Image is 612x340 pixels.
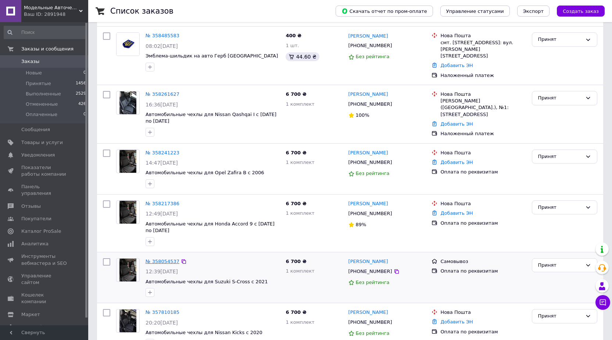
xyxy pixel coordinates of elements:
span: Без рейтинга [356,171,390,176]
button: Экспорт [517,6,550,17]
img: Фото товару [119,91,137,114]
span: 20:20[DATE] [146,320,178,326]
span: 1 комплект [286,210,314,216]
span: 14:47[DATE] [146,160,178,166]
span: Настройки [21,324,48,330]
a: Добавить ЭН [440,121,473,127]
span: 1 комплект [286,101,314,107]
a: Фото товару [116,91,140,115]
span: 08:02[DATE] [146,43,178,49]
span: 1 комплект [286,319,314,325]
a: Фото товару [116,258,140,282]
span: 2529 [76,91,86,97]
span: Выполненные [26,91,61,97]
button: Чат с покупателем [595,295,610,310]
span: 400 ₴ [286,33,301,38]
span: Покупатели [21,215,51,222]
span: Товары и услуги [21,139,63,146]
a: Автомобильные чехлы для Suzuki S-Cross c 2021 [146,279,268,284]
span: Экспорт [523,8,544,14]
div: Нова Пошта [440,150,526,156]
span: Скачать отчет по пром-оплате [341,8,427,14]
span: Отзывы [21,203,41,210]
span: 12:39[DATE] [146,269,178,274]
div: Принят [538,204,582,211]
div: Оплата по реквизитам [440,329,526,335]
button: Создать заказ [557,6,605,17]
div: Наложенный платеж [440,72,526,79]
div: [PERSON_NAME] ([GEOGRAPHIC_DATA].), №1: [STREET_ADDRESS] [440,98,526,118]
span: 100% [356,112,369,118]
span: Маркет [21,311,40,318]
span: Кошелек компании [21,292,68,305]
span: Панель управления [21,183,68,197]
span: 1 комплект [286,268,314,274]
span: Уведомления [21,152,55,158]
img: Фото товару [117,33,139,56]
span: 1 шт. [286,43,299,48]
span: Заказы и сообщения [21,46,74,52]
a: № 358217386 [146,201,179,206]
div: Принят [538,36,582,43]
span: Инструменты вебмастера и SEO [21,253,68,266]
span: 6 700 ₴ [286,259,306,264]
a: Создать заказ [550,8,605,14]
span: Эмблема-шильдик на авто Герб [GEOGRAPHIC_DATA] [146,53,278,59]
a: Фото товару [116,309,140,333]
span: Без рейтинга [356,330,390,336]
span: 1456 [76,80,86,87]
span: Сообщения [21,126,50,133]
span: Модельные Авточехлы [24,4,79,11]
a: Добавить ЭН [440,160,473,165]
a: Фото товару [116,32,140,56]
span: 0 [83,111,86,118]
div: [PHONE_NUMBER] [347,99,394,109]
div: смт. [STREET_ADDRESS]: вул. [PERSON_NAME][STREET_ADDRESS] [440,39,526,60]
a: Автомобильные чехлы для Opel Zafira B c 2006 [146,170,264,175]
div: Принят [538,312,582,320]
span: 6 700 ₴ [286,91,306,97]
span: Без рейтинга [356,54,390,59]
span: Каталог ProSale [21,228,61,235]
input: Поиск [4,26,87,39]
button: Скачать отчет по пром-оплате [336,6,433,17]
a: Автомобильные чехлы для Nissan Kicks c 2020 [146,330,262,335]
a: Фото товару [116,200,140,224]
div: Нова Пошта [440,200,526,207]
a: Добавить ЭН [440,63,473,68]
a: Добавить ЭН [440,319,473,325]
span: 89% [356,222,366,227]
h1: Список заказов [110,7,173,15]
a: [PERSON_NAME] [348,91,388,98]
span: 0 [83,70,86,76]
img: Фото товару [119,259,137,281]
span: Управление статусами [446,8,504,14]
div: [PHONE_NUMBER] [347,267,394,276]
span: Аналитика [21,241,49,247]
a: № 358054537 [146,259,179,264]
div: Принят [538,262,582,269]
span: 426 [78,101,86,108]
a: Фото товару [116,150,140,173]
span: 6 700 ₴ [286,150,306,155]
span: Оплаченные [26,111,57,118]
span: Новые [26,70,42,76]
span: 16:36[DATE] [146,102,178,108]
a: № 358485583 [146,33,179,38]
div: Оплата по реквизитам [440,220,526,227]
img: Фото товару [119,201,137,224]
a: Автомобильные чехлы для Honda Accord 9 с [DATE] по [DATE] [146,221,275,234]
span: 6 700 ₴ [286,201,306,206]
div: [PHONE_NUMBER] [347,41,394,50]
span: Создать заказ [563,8,599,14]
div: Принят [538,94,582,102]
a: [PERSON_NAME] [348,150,388,157]
span: Показатели работы компании [21,164,68,178]
img: Фото товару [119,309,137,332]
a: Автомобильные чехлы для Nissan Qashqai I с [DATE] по [DATE] [146,112,276,124]
a: Добавить ЭН [440,210,473,216]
